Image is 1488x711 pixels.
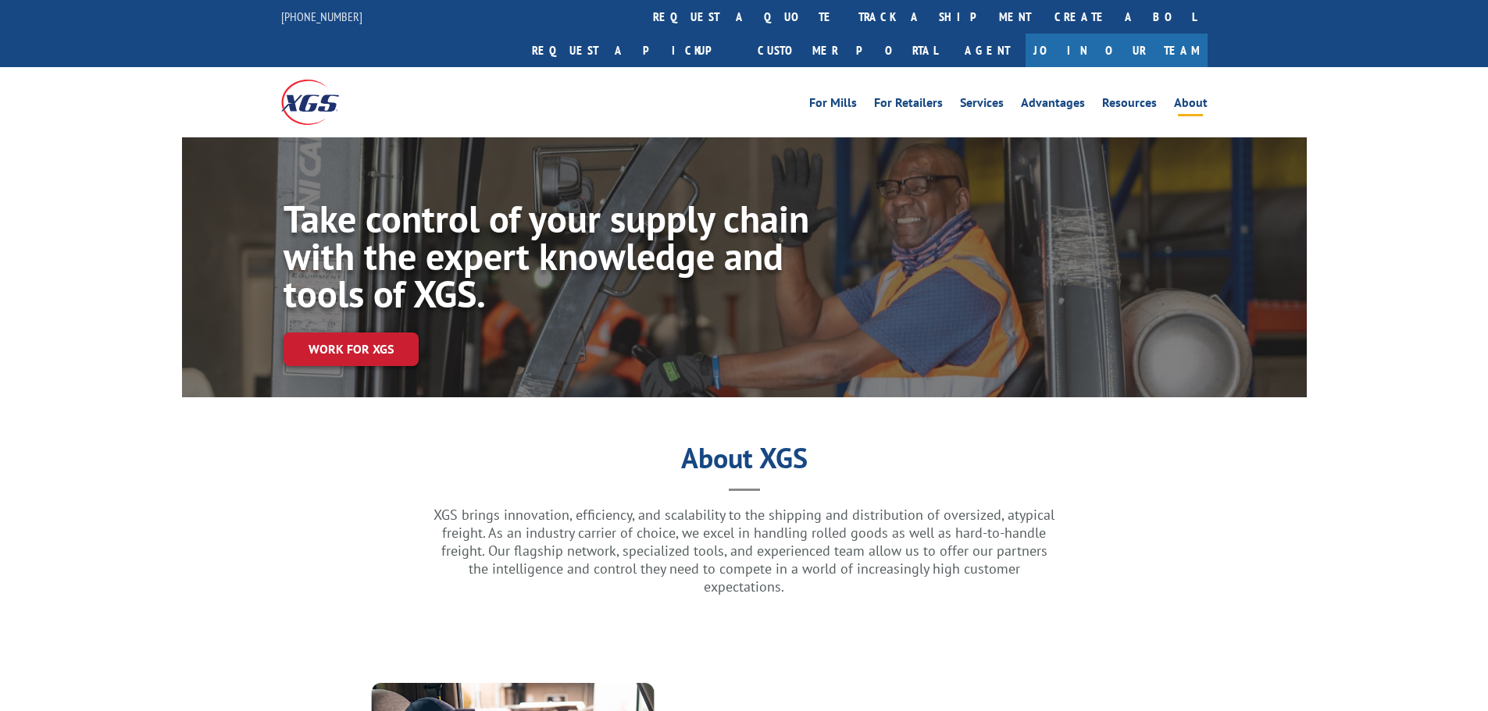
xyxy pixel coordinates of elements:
[182,447,1307,477] h1: About XGS
[432,506,1057,595] p: XGS brings innovation, efficiency, and scalability to the shipping and distribution of oversized,...
[960,97,1004,114] a: Services
[1021,97,1085,114] a: Advantages
[284,332,419,366] a: Work for XGS
[809,97,857,114] a: For Mills
[1174,97,1208,114] a: About
[284,200,813,320] h1: Take control of your supply chain with the expert knowledge and tools of XGS.
[746,34,949,67] a: Customer Portal
[520,34,746,67] a: Request a pickup
[874,97,943,114] a: For Retailers
[1026,34,1208,67] a: Join Our Team
[1102,97,1157,114] a: Resources
[281,9,362,24] a: [PHONE_NUMBER]
[949,34,1026,67] a: Agent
